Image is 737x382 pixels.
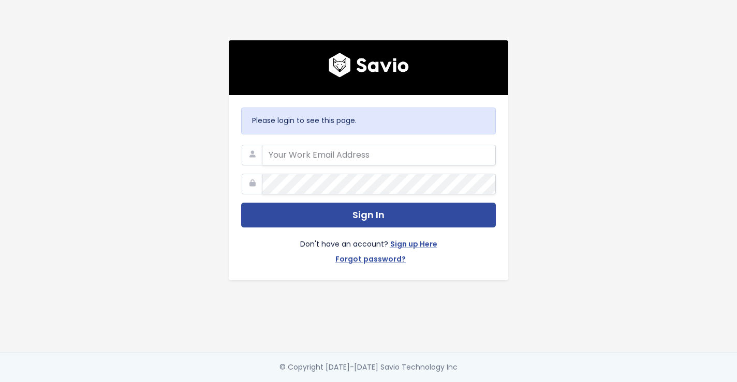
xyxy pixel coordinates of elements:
input: Your Work Email Address [262,145,496,165]
a: Forgot password? [335,253,406,268]
p: Please login to see this page. [252,114,485,127]
div: © Copyright [DATE]-[DATE] Savio Technology Inc [279,361,458,374]
img: logo600x187.a314fd40982d.png [329,53,409,78]
div: Don't have an account? [241,227,496,268]
a: Sign up Here [390,238,437,253]
button: Sign In [241,203,496,228]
